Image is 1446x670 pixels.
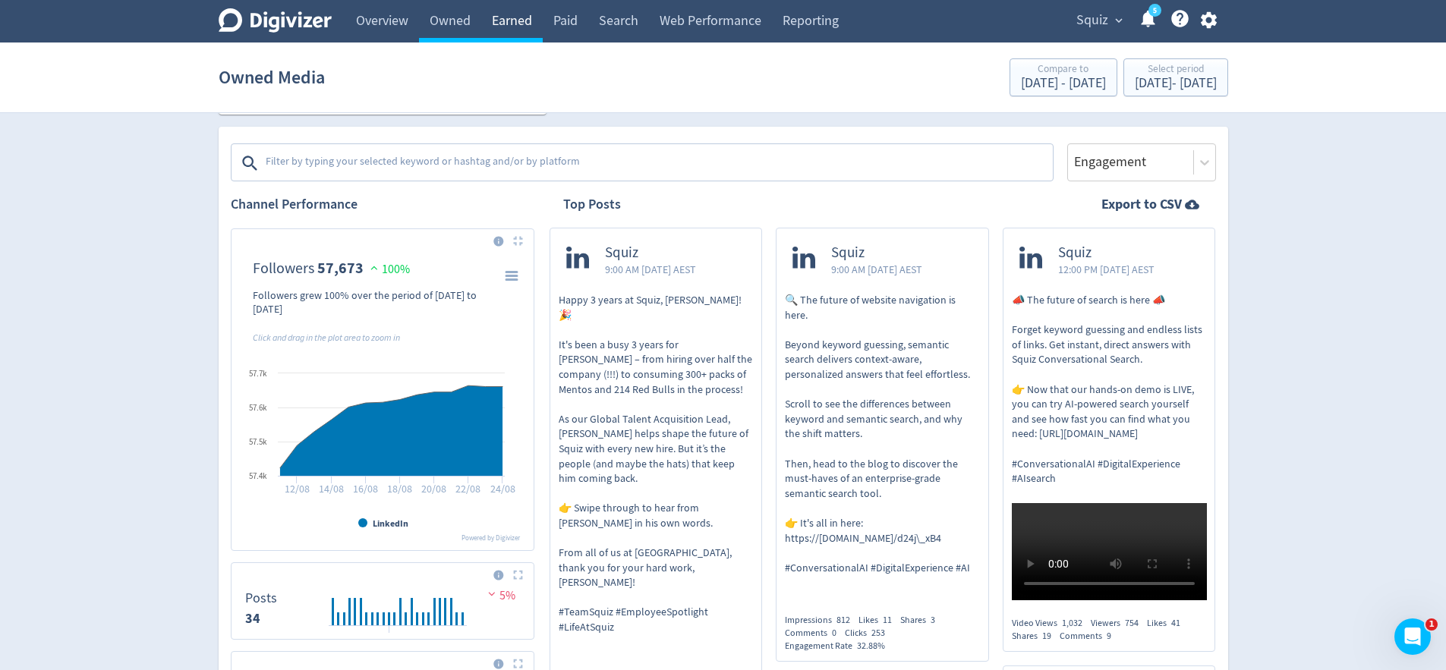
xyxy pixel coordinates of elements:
[1071,8,1126,33] button: Squiz
[513,236,523,246] img: Placeholder
[563,195,621,214] h2: Top Posts
[1010,58,1117,96] button: Compare to[DATE] - [DATE]
[1058,262,1155,277] span: 12:00 PM [DATE] AEST
[387,482,412,495] text: 18/08
[777,228,988,602] a: Squiz9:00 AM [DATE] AEST🔍 The future of website navigation is here. Beyond keyword guessing, sema...
[845,627,893,640] div: Clicks
[832,627,836,639] span: 0
[1152,5,1156,16] text: 5
[317,258,364,278] strong: 57,673
[831,262,922,277] span: 9:00 AM [DATE] AEST
[238,260,528,544] svg: Followers 57,673
[253,332,400,344] i: Click and drag in the plot area to zoom in
[785,640,893,653] div: Engagement Rate
[238,569,528,633] svg: Posts 34
[1147,617,1189,630] div: Likes
[367,262,410,277] span: 100%
[1426,618,1438,631] span: 1
[380,631,399,642] text: 11/08
[245,590,277,607] dt: Posts
[1058,244,1155,262] span: Squiz
[490,482,515,495] text: 24/08
[373,517,408,530] tspan: LinkedIn
[245,609,260,628] strong: 34
[249,436,267,447] text: 57.5k
[550,228,762,661] a: Squiz9:00 AM [DATE] AESTHappy 3 years at Squiz, [PERSON_NAME]! 🎉 It's been a busy 3 years for [PE...
[421,482,446,495] text: 20/08
[1148,4,1161,17] a: 5
[1394,618,1431,655] iframe: Intercom live chat
[462,533,521,543] text: Powered by Digivizer
[836,614,850,626] span: 812
[1123,58,1228,96] button: Select period[DATE]- [DATE]
[1135,64,1217,77] div: Select period
[857,640,885,652] span: 32.88%
[785,627,845,640] div: Comments
[1135,77,1217,90] div: [DATE] - [DATE]
[1091,617,1147,630] div: Viewers
[931,614,935,626] span: 3
[1076,8,1108,33] span: Squiz
[1012,630,1060,643] div: Shares
[249,402,267,413] text: 57.6k
[858,614,900,627] div: Likes
[484,588,499,599] img: negative-performance.svg
[1125,617,1139,629] span: 754
[1021,77,1106,90] div: [DATE] - [DATE]
[1042,630,1051,642] span: 19
[1171,617,1180,629] span: 41
[1012,617,1091,630] div: Video Views
[513,570,523,580] img: Placeholder
[1021,64,1106,77] div: Compare to
[883,614,892,626] span: 11
[484,588,515,603] span: 5%
[785,614,858,627] div: Impressions
[605,244,696,262] span: Squiz
[605,262,696,277] span: 9:00 AM [DATE] AEST
[871,627,885,639] span: 253
[785,293,980,575] p: 🔍 The future of website navigation is here. Beyond keyword guessing, semantic search delivers con...
[1003,228,1215,605] a: Squiz12:00 PM [DATE] AEST📣 The future of search is here 📣 Forget keyword guessing and endless lis...
[900,614,944,627] div: Shares
[231,195,534,214] h2: Channel Performance
[559,293,754,635] p: Happy 3 years at Squiz, [PERSON_NAME]! 🎉 It's been a busy 3 years for [PERSON_NAME] – from hiring...
[1101,195,1182,214] strong: Export to CSV
[353,482,378,495] text: 16/08
[831,244,922,262] span: Squiz
[253,288,494,316] div: Followers grew 100% over the period of [DATE] to [DATE]
[1107,630,1111,642] span: 9
[1012,293,1207,486] p: 📣 The future of search is here 📣 Forget keyword guessing and endless lists of links. Get instant,...
[1060,630,1120,643] div: Comments
[319,482,344,495] text: 14/08
[1112,14,1126,27] span: expand_more
[367,262,382,273] img: positive-performance.svg
[284,482,309,495] text: 12/08
[219,53,325,102] h1: Owned Media
[1062,617,1082,629] span: 1,032
[455,482,480,495] text: 22/08
[513,659,523,668] img: Placeholder
[249,368,267,379] text: 57.7k
[249,470,267,481] text: 57.4k
[253,259,314,278] dt: Followers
